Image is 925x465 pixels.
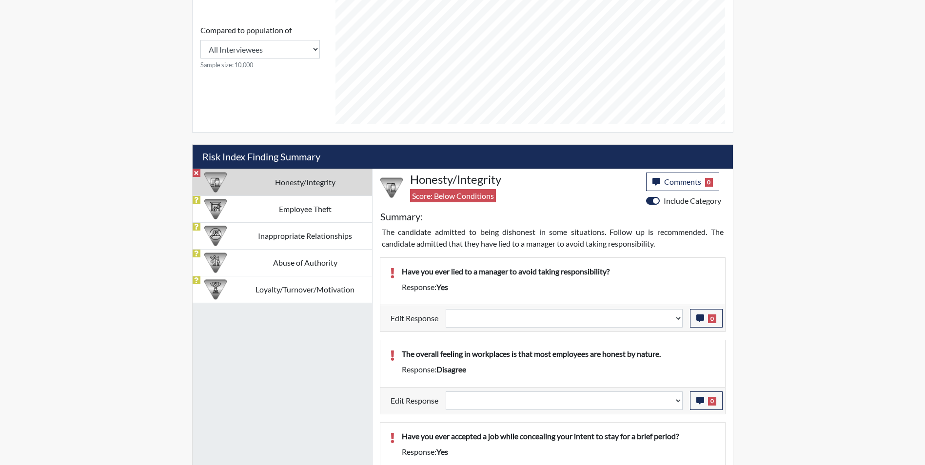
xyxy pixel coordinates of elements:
button: 0 [690,309,723,328]
img: CATEGORY%20ICON-01.94e51fac.png [204,252,227,274]
span: disagree [436,365,466,374]
div: Response: [394,364,723,375]
div: Update the test taker's response, the change might impact the score [438,309,690,328]
img: CATEGORY%20ICON-11.a5f294f4.png [380,176,403,199]
small: Sample size: 10,000 [200,60,320,70]
img: CATEGORY%20ICON-11.a5f294f4.png [204,171,227,194]
p: The candidate admitted to being dishonest in some situations. Follow up is recommended. The candi... [382,226,724,250]
div: Response: [394,281,723,293]
td: Loyalty/Turnover/Motivation [238,276,372,303]
p: The overall feeling in workplaces is that most employees are honest by nature. [402,348,715,360]
h5: Risk Index Finding Summary [193,145,733,169]
span: 0 [708,397,716,406]
div: Response: [394,446,723,458]
span: yes [436,447,448,456]
div: Update the test taker's response, the change might impact the score [438,391,690,410]
label: Edit Response [391,309,438,328]
td: Abuse of Authority [238,249,372,276]
label: Include Category [664,195,721,207]
button: Comments0 [646,173,720,191]
button: 0 [690,391,723,410]
span: 0 [708,314,716,323]
h4: Honesty/Integrity [410,173,639,187]
div: Consistency Score comparison among population [200,24,320,70]
img: CATEGORY%20ICON-14.139f8ef7.png [204,225,227,247]
label: Compared to population of [200,24,292,36]
td: Honesty/Integrity [238,169,372,195]
img: CATEGORY%20ICON-07.58b65e52.png [204,198,227,220]
label: Edit Response [391,391,438,410]
p: Have you ever accepted a job while concealing your intent to stay for a brief period? [402,430,715,442]
p: Have you ever lied to a manager to avoid taking responsibility? [402,266,715,277]
span: Score: Below Conditions [410,189,496,202]
td: Employee Theft [238,195,372,222]
h5: Summary: [380,211,423,222]
span: yes [436,282,448,291]
span: 0 [705,178,713,187]
td: Inappropriate Relationships [238,222,372,249]
img: CATEGORY%20ICON-17.40ef8247.png [204,278,227,301]
span: Comments [664,177,701,186]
